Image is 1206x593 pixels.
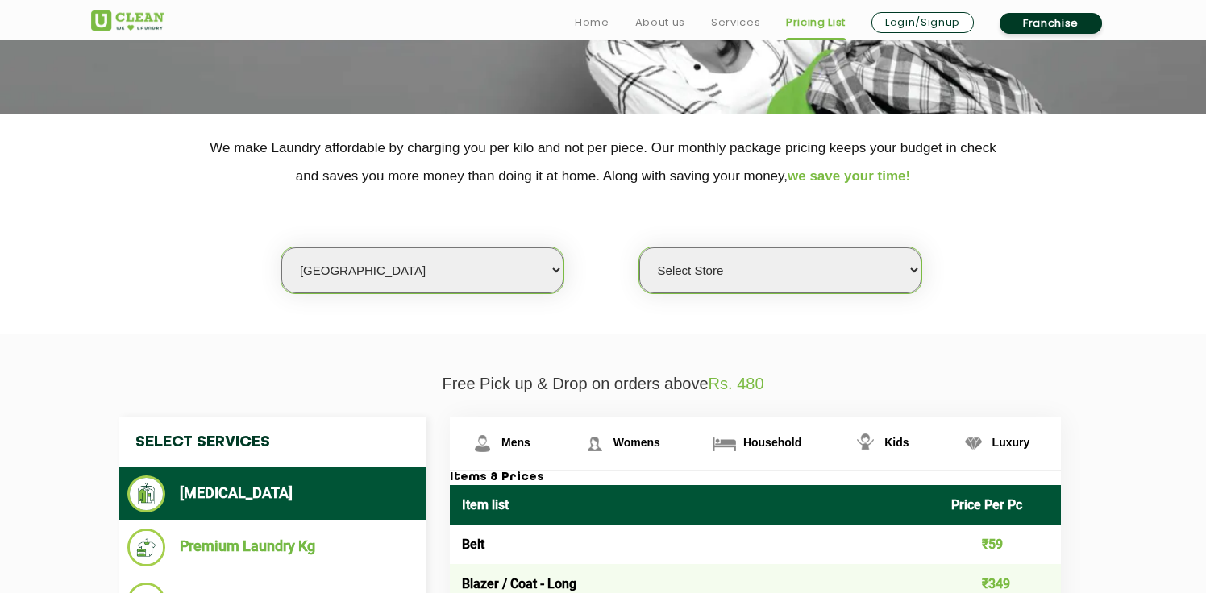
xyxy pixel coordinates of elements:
[501,436,530,449] span: Mens
[884,436,909,449] span: Kids
[871,12,974,33] a: Login/Signup
[450,471,1061,485] h3: Items & Prices
[939,525,1062,564] td: ₹59
[959,429,988,458] img: Luxury
[127,475,165,512] img: Dry Cleaning
[613,436,660,449] span: Womens
[710,429,738,458] img: Household
[468,429,497,458] img: Mens
[127,529,418,566] li: Premium Laundry Kg
[127,529,165,566] img: Premium Laundry Kg
[709,375,764,392] span: Rs. 480
[575,13,609,32] a: Home
[450,485,939,525] th: Item list
[788,168,910,184] span: we save your time!
[743,436,801,449] span: Household
[119,417,426,467] h4: Select Services
[992,436,1030,449] span: Luxury
[786,13,846,32] a: Pricing List
[450,525,939,564] td: Belt
[580,429,609,458] img: Womens
[1000,13,1102,34] a: Franchise
[851,429,880,458] img: Kids
[939,485,1062,525] th: Price Per Pc
[91,134,1115,190] p: We make Laundry affordable by charging you per kilo and not per piece. Our monthly package pricin...
[91,375,1115,393] p: Free Pick up & Drop on orders above
[635,13,685,32] a: About us
[127,475,418,512] li: [MEDICAL_DATA]
[91,10,164,31] img: UClean Laundry and Dry Cleaning
[711,13,760,32] a: Services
